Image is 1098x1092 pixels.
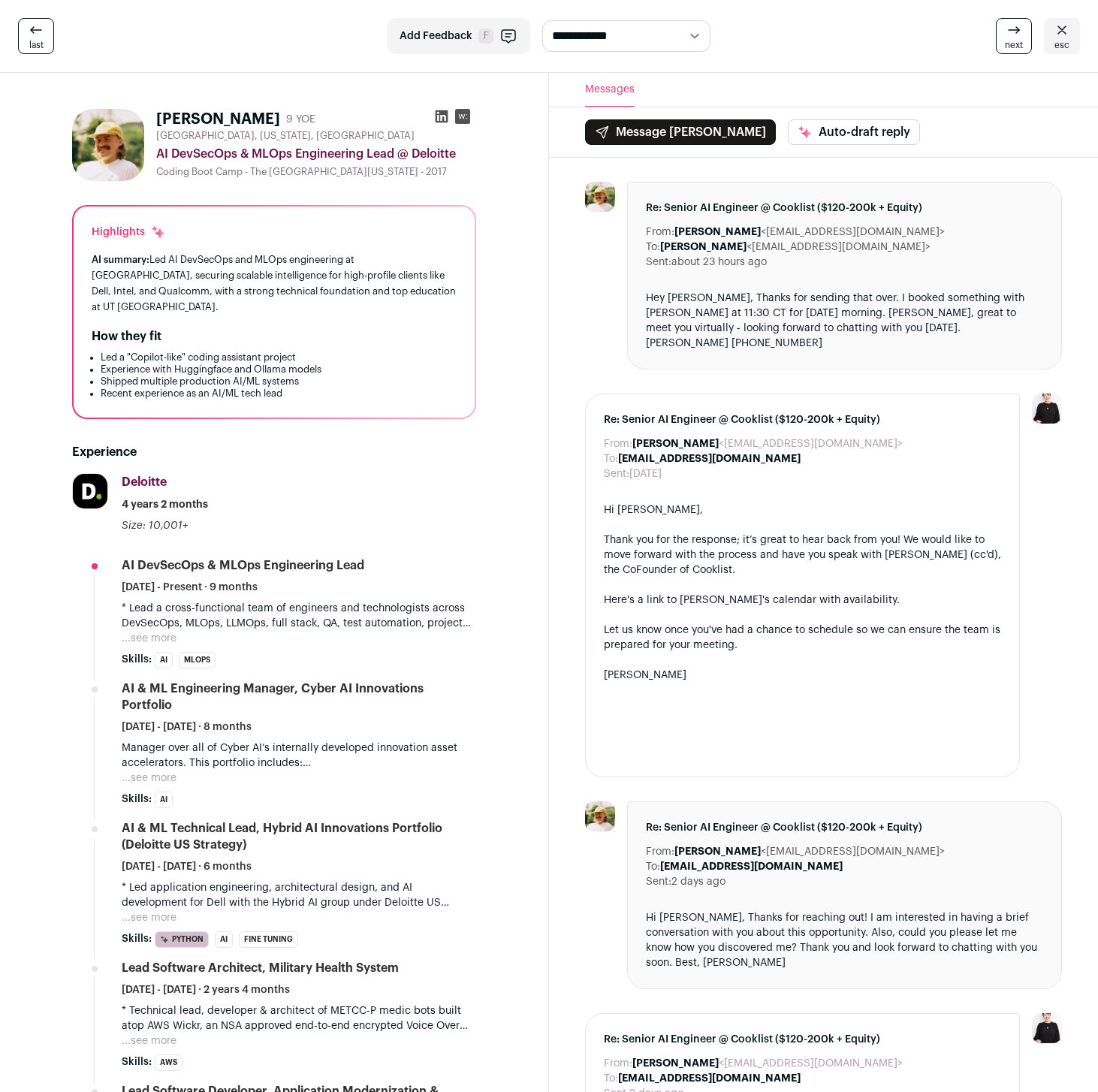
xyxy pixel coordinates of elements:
li: Recent experience as an AI/ML tech lead [101,388,457,400]
b: [EMAIL_ADDRESS][DOMAIN_NAME] [618,1073,801,1084]
span: last [29,39,44,51]
h2: How they fit [92,327,161,345]
dd: <[EMAIL_ADDRESS][DOMAIN_NAME]> [632,436,903,451]
li: Python [155,931,209,948]
div: Lead Software Architect, Military Health System [122,960,399,976]
li: Shipped multiple production AI/ML systems [101,376,457,388]
span: next [1005,39,1023,51]
div: Led AI DevSecOps and MLOps engineering at [GEOGRAPHIC_DATA], securing scalable intelligence for h... [92,252,457,315]
dt: To: [646,859,660,874]
button: Message [PERSON_NAME] [585,119,776,145]
p: * Lead a cross-functional team of engineers and technologists across DevSecOps, MLOps, LLMOps, fu... [122,601,476,631]
div: [PERSON_NAME] [604,668,1001,683]
img: 9240684-medium_jpg [1032,394,1062,424]
a: last [18,18,54,54]
b: [PERSON_NAME] [632,1058,719,1069]
li: AI [155,652,173,668]
div: 9 YOE [286,112,315,127]
li: Experience with Huggingface and Ollama models [101,363,457,376]
li: AI [215,931,233,948]
span: 4 years 2 months [122,497,208,512]
dt: To: [604,1071,618,1086]
li: AWS [155,1054,182,1071]
div: Hey [PERSON_NAME], Thanks for sending that over. I booked something with [PERSON_NAME] at 11:30 C... [646,291,1043,351]
span: [DATE] - [DATE] · 8 months [122,719,252,735]
b: [EMAIL_ADDRESS][DOMAIN_NAME] [660,861,843,872]
div: AI & ML Technical Lead, Hybrid AI Innovations Portfolio (Deloitte US Strategy) [122,820,476,853]
dt: Sent: [646,874,671,889]
h2: Experience [72,443,476,461]
b: [PERSON_NAME] [660,242,747,252]
dd: <[EMAIL_ADDRESS][DOMAIN_NAME]> [674,844,945,859]
span: Skills: [122,792,152,807]
span: Re: Senior AI Engineer @ Cooklist ($120-200k + Equity) [604,1032,1001,1047]
dt: From: [646,844,674,859]
img: 3024b6da60a785a88023e93efdf746a5c212c9710b13d934cd48e9f5b3d9f379.jpg [585,801,615,831]
dt: To: [646,240,660,255]
span: Size: 10,001+ [122,520,188,531]
dd: [DATE] [629,466,662,481]
img: 3024b6da60a785a88023e93efdf746a5c212c9710b13d934cd48e9f5b3d9f379.jpg [72,109,144,181]
dd: <[EMAIL_ADDRESS][DOMAIN_NAME]> [660,240,931,255]
a: next [996,18,1032,54]
li: AI [155,792,173,808]
span: F [478,29,493,44]
div: Thank you for the response; it’s great to hear back from you! We would like to move forward with ... [604,532,1001,578]
li: Fine Tuning [239,931,298,948]
button: Messages [585,73,635,107]
dt: From: [604,436,632,451]
p: * Led application engineering, architectural design, and AI development for Dell with the Hybrid ... [122,880,476,910]
div: Highlights [92,225,166,240]
dt: Sent: [604,466,629,481]
span: Re: Senior AI Engineer @ Cooklist ($120-200k + Equity) [646,820,1043,835]
b: [EMAIL_ADDRESS][DOMAIN_NAME] [618,454,801,464]
span: [DATE] - [DATE] · 6 months [122,859,252,874]
span: Add Feedback [400,29,472,44]
span: [GEOGRAPHIC_DATA], [US_STATE], [GEOGRAPHIC_DATA] [156,130,415,142]
dd: 2 days ago [671,874,725,889]
div: AI & ML Engineering Manager, Cyber AI Innovations Portfolio [122,680,476,713]
span: Skills: [122,652,152,667]
li: MLOps [179,652,216,668]
dt: From: [646,225,674,240]
p: * Technical lead, developer & architect of METCC-P medic bots built atop AWS Wickr, an NSA approv... [122,1003,476,1033]
span: Re: Senior AI Engineer @ Cooklist ($120-200k + Equity) [604,412,1001,427]
img: 3024b6da60a785a88023e93efdf746a5c212c9710b13d934cd48e9f5b3d9f379.jpg [585,182,615,212]
b: [PERSON_NAME] [674,227,761,237]
div: Let us know once you've had a chance to schedule so we can ensure the team is prepared for your m... [604,623,1001,653]
button: ...see more [122,771,176,786]
span: Skills: [122,1054,152,1069]
a: Here's a link to [PERSON_NAME]'s calendar with availability. [604,595,900,605]
div: Hi [PERSON_NAME], [604,502,1001,517]
button: Auto-draft reply [788,119,920,145]
button: ...see more [122,910,176,925]
span: Skills: [122,931,152,946]
span: [DATE] - Present · 9 months [122,580,258,595]
dd: about 23 hours ago [671,255,767,270]
button: ...see more [122,631,176,646]
div: Coding Boot Camp - The [GEOGRAPHIC_DATA][US_STATE] - 2017 [156,166,476,178]
div: AI DevSecOps & MLOps Engineering Lead @ Deloitte [156,145,476,163]
dt: To: [604,451,618,466]
span: Re: Senior AI Engineer @ Cooklist ($120-200k + Equity) [646,201,1043,216]
b: [PERSON_NAME] [674,846,761,857]
dt: From: [604,1056,632,1071]
dd: <[EMAIL_ADDRESS][DOMAIN_NAME]> [674,225,945,240]
img: 27fa184003d0165a042a886a338693534b4a76d88fb59c111033c4f049219455.jpg [73,474,107,508]
h1: [PERSON_NAME] [156,109,280,130]
dt: Sent: [646,255,671,270]
img: 9240684-medium_jpg [1032,1013,1062,1043]
button: ...see more [122,1033,176,1048]
b: [PERSON_NAME] [632,439,719,449]
span: Deloitte [122,476,167,488]
span: [DATE] - [DATE] · 2 years 4 months [122,982,290,997]
p: Manager over all of Cyber AI’s internally developed innovation asset accelerators. This portfolio... [122,741,476,771]
span: esc [1054,39,1069,51]
span: AI summary: [92,255,149,264]
li: Led a "Copilot-like" coding assistant project [101,351,457,363]
div: AI DevSecOps & MLOps Engineering Lead [122,557,364,574]
button: Add Feedback F [387,18,530,54]
a: esc [1044,18,1080,54]
div: Hi [PERSON_NAME], Thanks for reaching out! I am interested in having a brief conversation with yo... [646,910,1043,970]
dd: <[EMAIL_ADDRESS][DOMAIN_NAME]> [632,1056,903,1071]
